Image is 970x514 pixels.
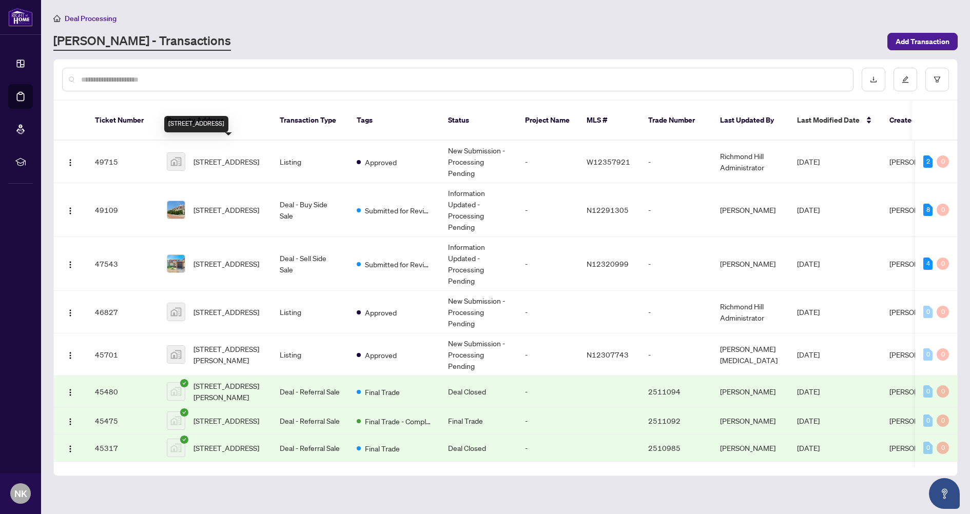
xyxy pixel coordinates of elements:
[889,387,945,396] span: [PERSON_NAME]
[712,434,789,462] td: [PERSON_NAME]
[923,442,933,454] div: 0
[167,383,185,400] img: thumbnail-img
[87,291,159,333] td: 46827
[167,439,185,457] img: thumbnail-img
[167,303,185,321] img: thumbnail-img
[180,436,188,444] span: check-circle
[271,237,348,291] td: Deal - Sell Side Sale
[517,376,578,407] td: -
[440,141,517,183] td: New Submission - Processing Pending
[889,205,945,214] span: [PERSON_NAME]
[180,408,188,417] span: check-circle
[587,350,629,359] span: N12307743
[923,258,933,270] div: 4
[271,434,348,462] td: Deal - Referral Sale
[517,237,578,291] td: -
[870,76,877,83] span: download
[797,259,820,268] span: [DATE]
[14,486,27,501] span: NK
[62,202,79,218] button: Logo
[902,76,909,83] span: edit
[889,350,945,359] span: [PERSON_NAME]
[62,346,79,363] button: Logo
[923,306,933,318] div: 0
[712,333,789,376] td: [PERSON_NAME][MEDICAL_DATA]
[517,183,578,237] td: -
[937,155,949,168] div: 0
[66,445,74,453] img: Logo
[889,259,945,268] span: [PERSON_NAME]
[167,412,185,429] img: thumbnail-img
[640,407,712,434] td: 2511092
[365,307,397,318] span: Approved
[440,434,517,462] td: Deal Closed
[797,387,820,396] span: [DATE]
[923,348,933,361] div: 0
[517,141,578,183] td: -
[640,434,712,462] td: 2510985
[889,157,945,166] span: [PERSON_NAME]
[271,407,348,434] td: Deal - Referral Sale
[797,443,820,452] span: [DATE]
[923,204,933,216] div: 8
[894,68,917,91] button: edit
[365,156,397,168] span: Approved
[66,309,74,317] img: Logo
[348,101,440,141] th: Tags
[640,333,712,376] td: -
[712,101,789,141] th: Last Updated By
[517,407,578,434] td: -
[193,156,259,167] span: [STREET_ADDRESS]
[87,376,159,407] td: 45480
[62,304,79,320] button: Logo
[193,442,259,453] span: [STREET_ADDRESS]
[271,183,348,237] td: Deal - Buy Side Sale
[934,76,941,83] span: filter
[640,376,712,407] td: 2511094
[937,385,949,398] div: 0
[271,291,348,333] td: Listing
[365,349,397,361] span: Approved
[62,153,79,170] button: Logo
[271,141,348,183] td: Listing
[66,418,74,426] img: Logo
[712,407,789,434] td: [PERSON_NAME]
[797,114,860,126] span: Last Modified Date
[937,442,949,454] div: 0
[65,14,117,23] span: Deal Processing
[87,101,159,141] th: Ticket Number
[712,183,789,237] td: [PERSON_NAME]
[62,383,79,400] button: Logo
[193,415,259,426] span: [STREET_ADDRESS]
[929,478,960,509] button: Open asap
[517,434,578,462] td: -
[517,333,578,376] td: -
[62,412,79,429] button: Logo
[365,443,400,454] span: Final Trade
[712,237,789,291] td: [PERSON_NAME]
[797,205,820,214] span: [DATE]
[365,259,432,270] span: Submitted for Review
[881,101,943,141] th: Created By
[87,407,159,434] td: 45475
[937,348,949,361] div: 0
[889,416,945,425] span: [PERSON_NAME]
[87,141,159,183] td: 49715
[640,183,712,237] td: -
[587,157,630,166] span: W12357921
[53,32,231,51] a: [PERSON_NAME] - Transactions
[66,388,74,397] img: Logo
[167,153,185,170] img: thumbnail-img
[365,416,432,427] span: Final Trade - Completed
[440,407,517,434] td: Final Trade
[271,333,348,376] td: Listing
[193,204,259,215] span: [STREET_ADDRESS]
[937,204,949,216] div: 0
[587,259,629,268] span: N12320999
[365,386,400,398] span: Final Trade
[923,385,933,398] div: 0
[159,101,271,141] th: Property Address
[440,237,517,291] td: Information Updated - Processing Pending
[797,157,820,166] span: [DATE]
[271,101,348,141] th: Transaction Type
